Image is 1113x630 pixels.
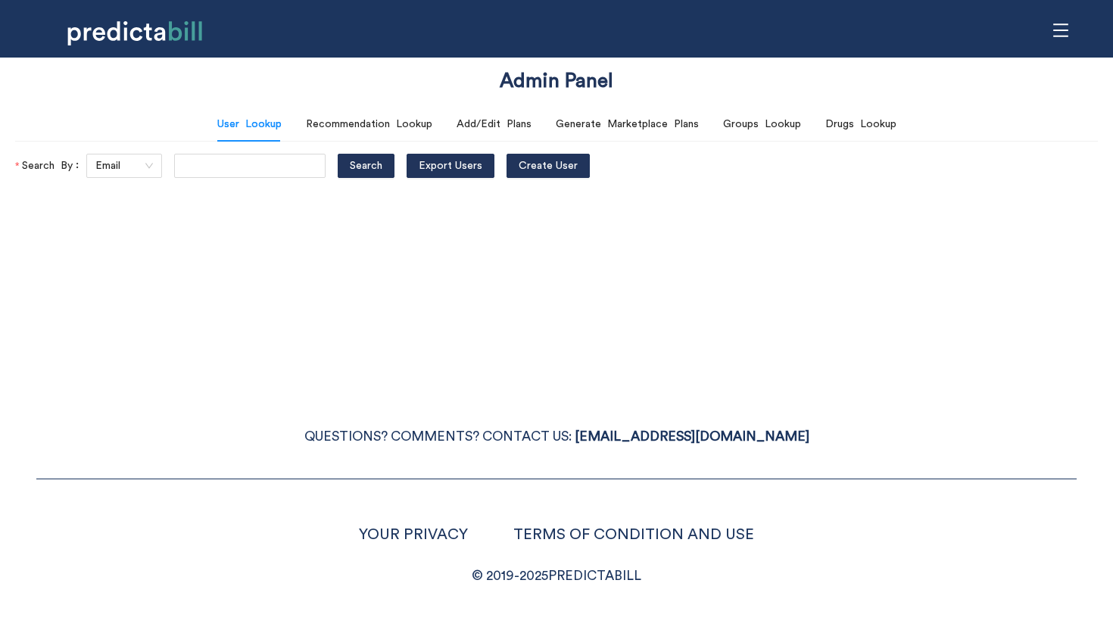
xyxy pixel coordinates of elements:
[556,116,699,133] div: Generate Marketplace Plans
[306,116,432,133] div: Recommendation Lookup
[519,157,578,174] span: Create User
[575,430,809,443] a: [EMAIL_ADDRESS][DOMAIN_NAME]
[513,527,754,542] a: TERMS OF CONDITION AND USE
[350,157,382,174] span: Search
[36,426,1077,448] p: QUESTIONS? COMMENTS? CONTACT US:
[419,157,482,174] span: Export Users
[1046,16,1075,45] span: menu
[507,154,590,178] button: Create User
[15,154,86,178] label: Search By
[825,116,896,133] div: Drugs Lookup
[407,154,494,178] button: Export Users
[500,67,613,95] h1: Admin Panel
[457,116,532,133] div: Add/Edit Plans
[359,527,468,542] a: YOUR PRIVACY
[36,565,1077,588] p: © 2019- 2025 PREDICTABILL
[217,116,282,133] div: User Lookup
[95,154,153,177] span: Email
[338,154,394,178] button: Search
[723,116,801,133] div: Groups Lookup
